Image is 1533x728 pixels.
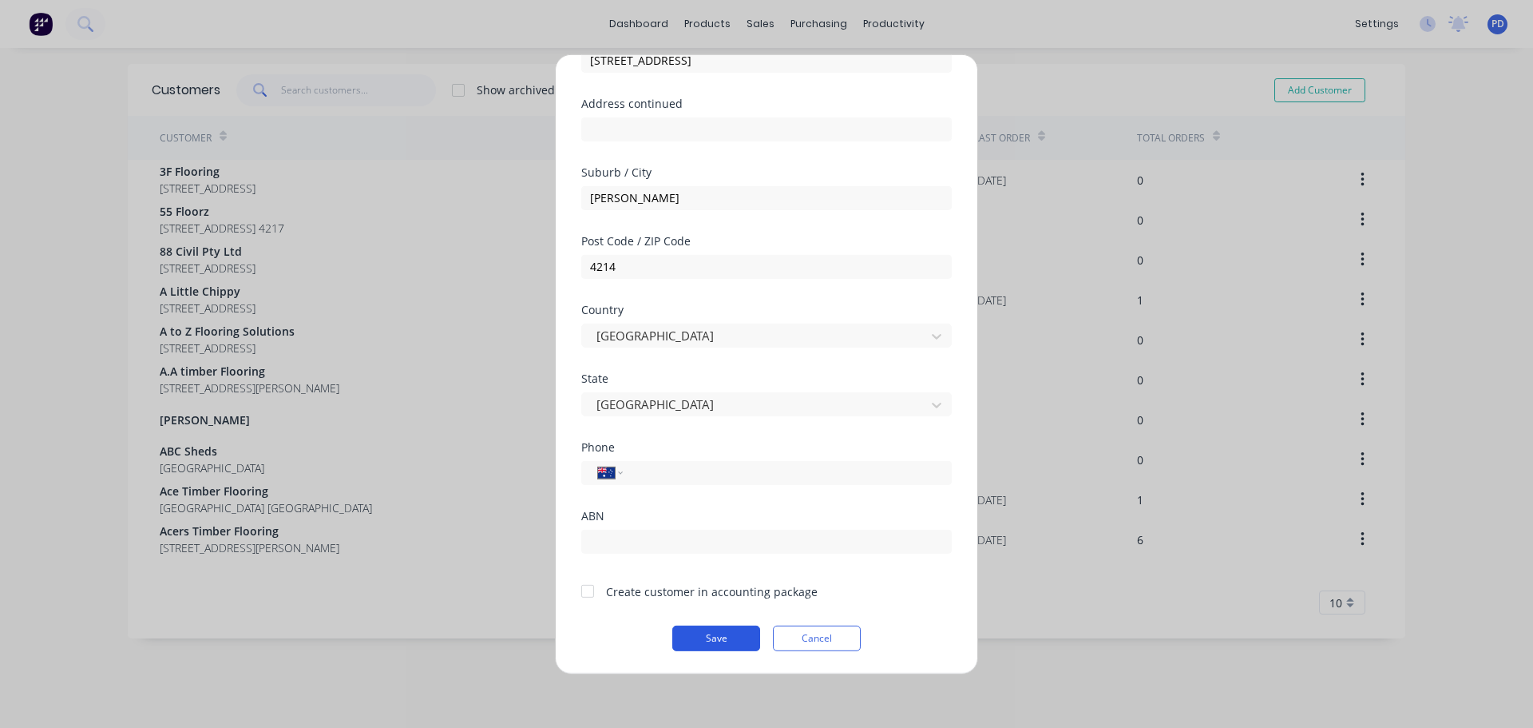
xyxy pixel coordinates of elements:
div: Phone [581,441,952,452]
div: Create customer in accounting package [606,583,818,599]
button: Cancel [773,625,861,650]
div: Address continued [581,97,952,109]
div: Post Code / ZIP Code [581,235,952,246]
button: Save [672,625,760,650]
div: Country [581,304,952,315]
div: State [581,372,952,384]
div: Suburb / City [581,166,952,177]
div: ABN [581,510,952,521]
